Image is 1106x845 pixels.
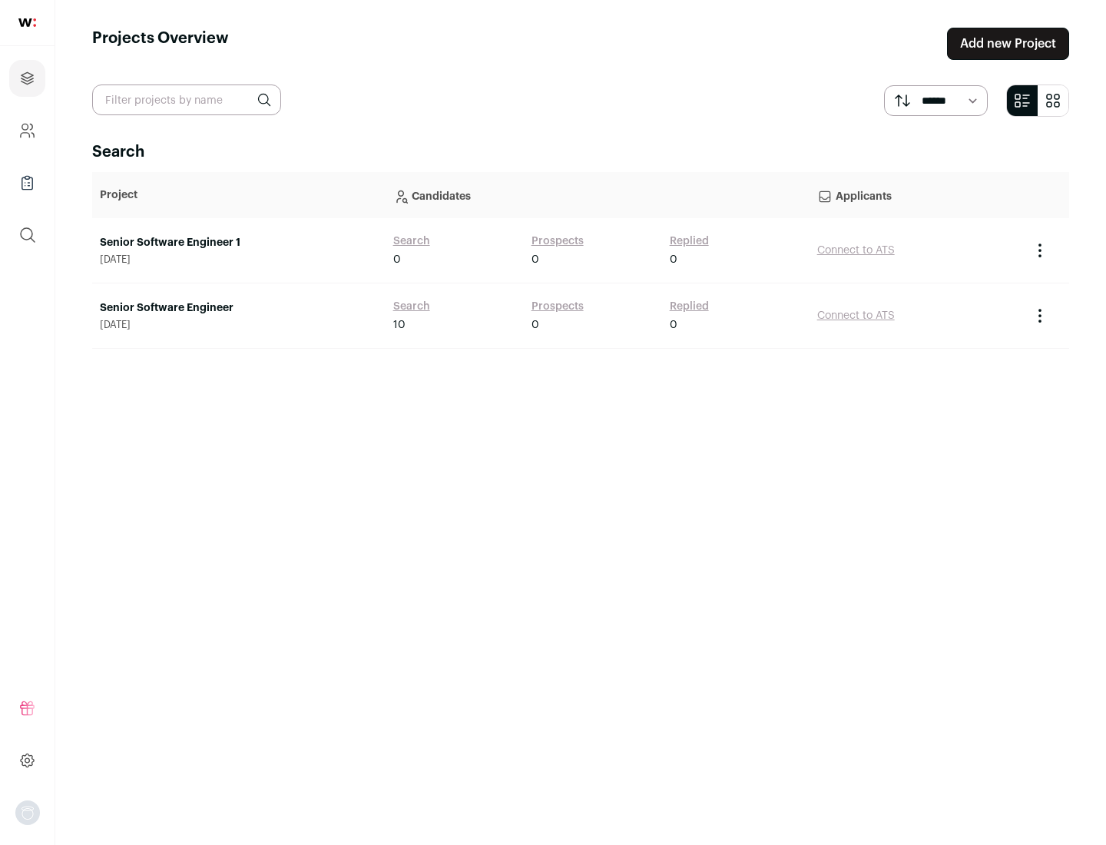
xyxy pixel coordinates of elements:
[531,299,584,314] a: Prospects
[92,84,281,115] input: Filter projects by name
[817,310,895,321] a: Connect to ATS
[531,252,539,267] span: 0
[947,28,1069,60] a: Add new Project
[100,253,378,266] span: [DATE]
[100,300,378,316] a: Senior Software Engineer
[817,180,1015,210] p: Applicants
[9,112,45,149] a: Company and ATS Settings
[18,18,36,27] img: wellfound-shorthand-0d5821cbd27db2630d0214b213865d53afaa358527fdda9d0ea32b1df1b89c2c.svg
[531,234,584,249] a: Prospects
[531,317,539,333] span: 0
[1031,241,1049,260] button: Project Actions
[670,299,709,314] a: Replied
[670,317,677,333] span: 0
[393,317,406,333] span: 10
[92,28,229,60] h1: Projects Overview
[15,800,40,825] img: nopic.png
[393,180,802,210] p: Candidates
[670,252,677,267] span: 0
[100,319,378,331] span: [DATE]
[1031,307,1049,325] button: Project Actions
[9,60,45,97] a: Projects
[817,245,895,256] a: Connect to ATS
[670,234,709,249] a: Replied
[15,800,40,825] button: Open dropdown
[9,164,45,201] a: Company Lists
[393,252,401,267] span: 0
[92,141,1069,163] h2: Search
[393,299,430,314] a: Search
[393,234,430,249] a: Search
[100,187,378,203] p: Project
[100,235,378,250] a: Senior Software Engineer 1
